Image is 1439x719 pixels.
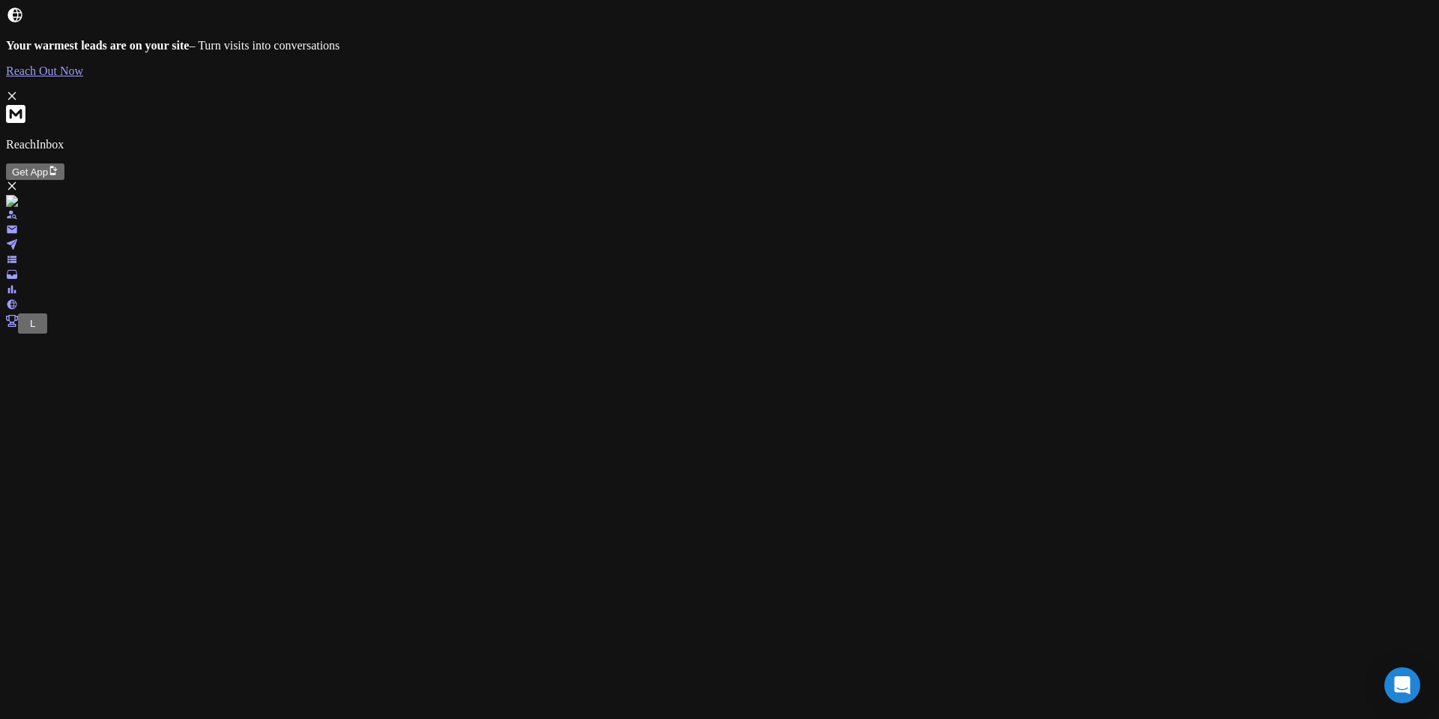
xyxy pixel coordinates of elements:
[1384,667,1420,703] div: Open Intercom Messenger
[24,316,41,331] button: L
[6,195,39,208] img: logo
[6,138,1433,151] p: ReachInbox
[6,64,1433,78] a: Reach Out Now
[18,313,47,334] button: L
[6,163,64,180] button: Get App
[30,318,35,329] span: L
[6,39,1433,52] p: – Turn visits into conversations
[6,39,189,52] strong: Your warmest leads are on your site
